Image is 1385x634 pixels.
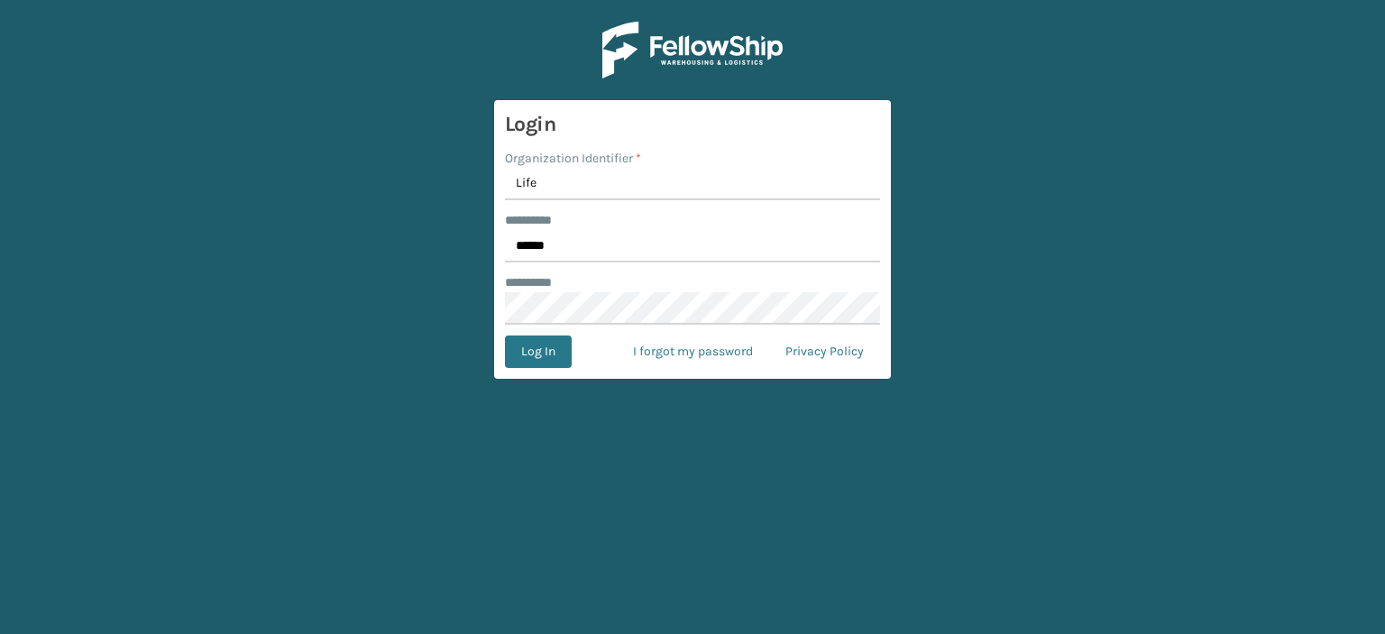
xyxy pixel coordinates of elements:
[602,22,783,78] img: Logo
[505,111,880,138] h3: Login
[505,149,641,168] label: Organization Identifier
[617,335,769,368] a: I forgot my password
[769,335,880,368] a: Privacy Policy
[505,335,572,368] button: Log In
